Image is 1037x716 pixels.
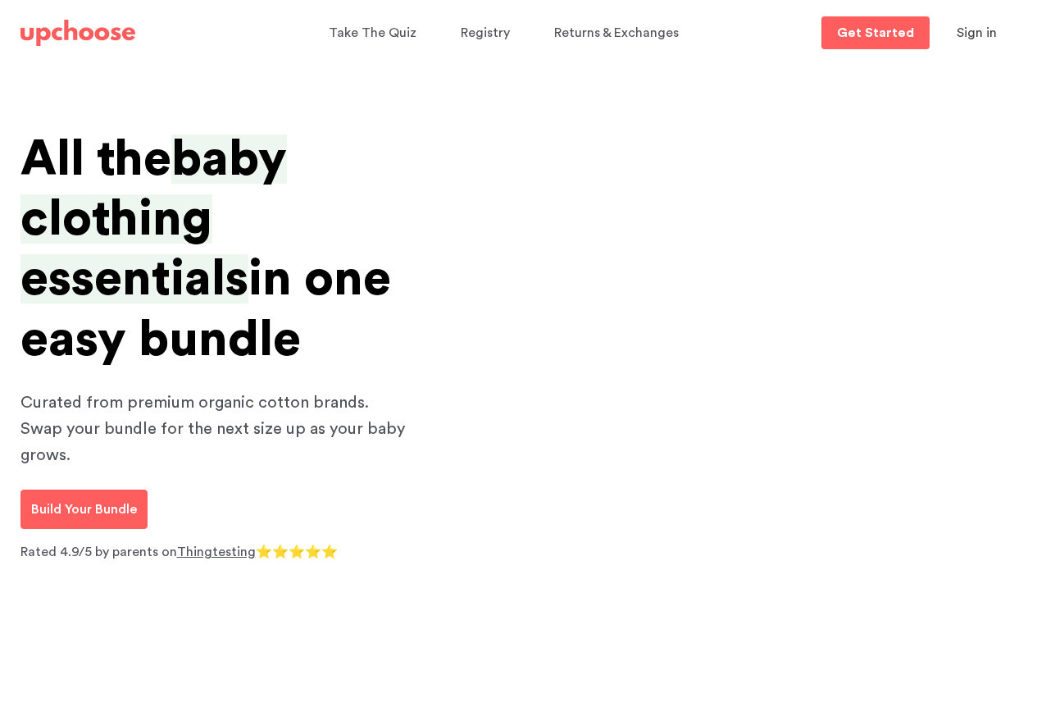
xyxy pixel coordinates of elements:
[20,490,148,529] a: Build Your Bundle
[20,135,171,184] span: All the
[177,545,256,559] a: Thingtesting
[20,20,135,46] img: UpChoose
[554,26,679,39] span: Returns & Exchanges
[20,545,177,559] span: Rated 4.9/5 by parents on
[20,390,414,468] p: Curated from premium organic cotton brands. Swap your bundle for the next size up as your baby gr...
[31,499,137,519] p: Build Your Bundle
[20,254,391,363] span: in one easy bundle
[20,135,287,303] span: baby clothing essentials
[461,17,515,49] a: Registry
[957,26,997,39] span: Sign in
[554,17,684,49] a: Returns & Exchanges
[837,26,914,39] p: Get Started
[329,26,416,39] span: Take The Quiz
[256,545,338,559] span: ⭐⭐⭐⭐⭐
[936,16,1017,49] button: Sign in
[821,16,930,49] a: Get Started
[461,26,510,39] span: Registry
[329,17,421,49] a: Take The Quiz
[20,16,135,50] a: UpChoose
